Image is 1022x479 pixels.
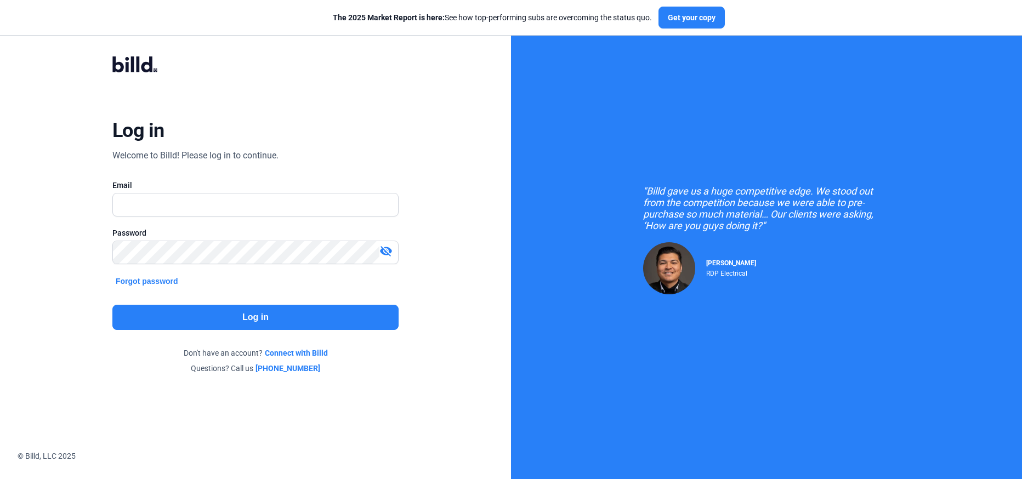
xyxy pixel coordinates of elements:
[333,12,652,23] div: See how top-performing subs are overcoming the status quo.
[643,185,890,231] div: "Billd gave us a huge competitive edge. We stood out from the competition because we were able to...
[333,13,445,22] span: The 2025 Market Report is here:
[112,305,399,330] button: Log in
[112,180,399,191] div: Email
[379,244,393,258] mat-icon: visibility_off
[112,227,399,238] div: Password
[112,347,399,358] div: Don't have an account?
[643,242,695,294] img: Raul Pacheco
[112,363,399,374] div: Questions? Call us
[706,259,756,267] span: [PERSON_NAME]
[658,7,725,28] button: Get your copy
[256,363,320,374] a: [PHONE_NUMBER]
[112,118,164,142] div: Log in
[112,149,279,162] div: Welcome to Billd! Please log in to continue.
[112,275,181,287] button: Forgot password
[706,267,756,277] div: RDP Electrical
[265,347,328,358] a: Connect with Billd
